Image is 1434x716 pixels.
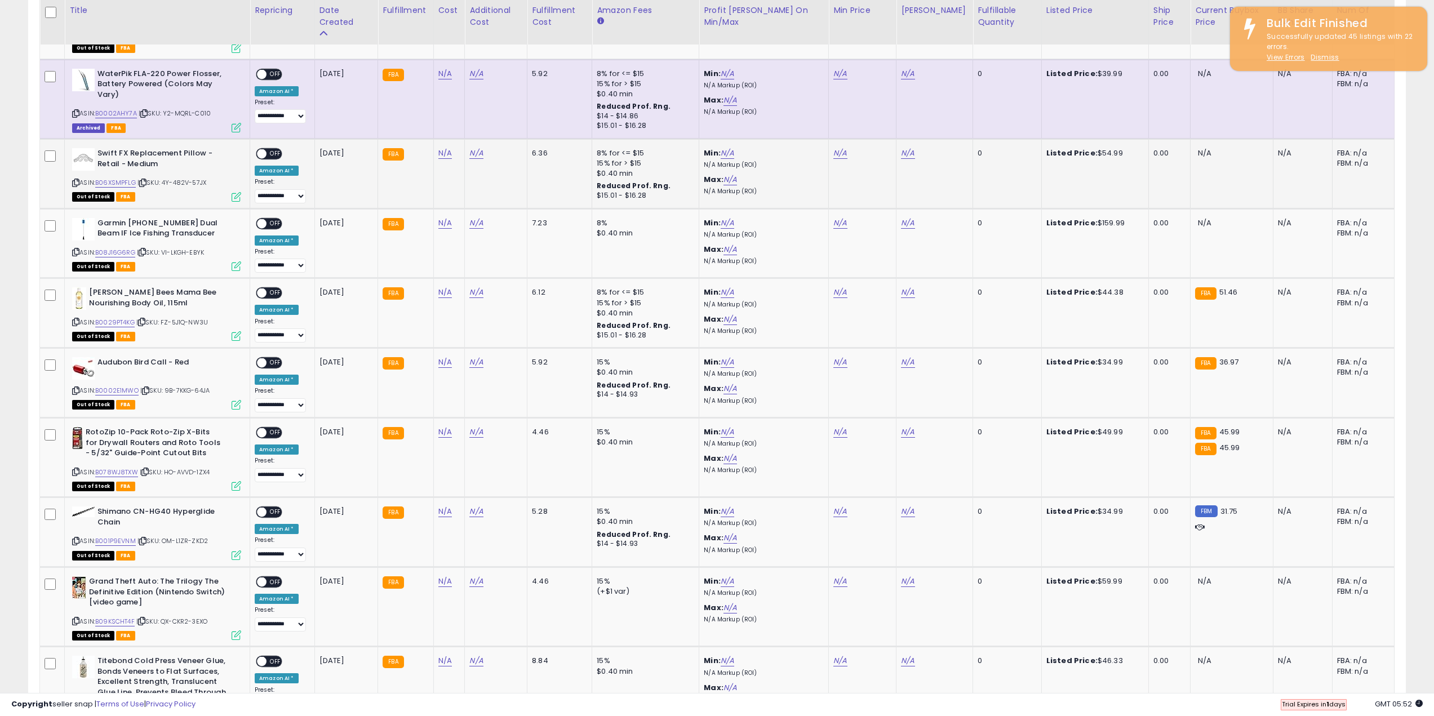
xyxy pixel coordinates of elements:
b: Reduced Prof. Rng. [597,321,671,330]
b: WaterPik FLA-220 Power Flosser, Battery Powered (Colors May Vary) [97,69,234,103]
a: N/A [901,148,914,159]
a: View Errors [1267,52,1305,62]
div: $0.40 min [597,517,690,527]
small: Amazon Fees. [597,16,603,26]
small: FBA [383,357,403,370]
small: FBA [383,69,403,81]
div: $0.40 min [597,367,690,377]
b: Max: [704,314,723,324]
div: Preset: [255,178,306,203]
span: 45.99 [1219,426,1240,437]
a: N/A [901,576,914,587]
div: FBA: n/a [1337,69,1386,79]
div: [DATE] [319,357,365,367]
div: Amazon AI * [255,375,299,385]
b: Reduced Prof. Rng. [597,530,671,539]
span: All listings that are currently out of stock and unavailable for purchase on Amazon [72,43,114,53]
span: Listings that have been deleted from Seller Central [72,123,105,133]
span: All listings that are currently out of stock and unavailable for purchase on Amazon [72,482,114,491]
div: 15% [597,506,690,517]
img: 318pNKqWU5L._SL40_.jpg [72,287,86,310]
a: N/A [723,314,737,325]
div: 0.00 [1153,148,1182,158]
div: Preset: [255,387,306,412]
p: N/A Markup (ROI) [704,161,820,169]
div: Amazon AI * [255,524,299,534]
p: N/A Markup (ROI) [704,397,820,405]
span: 36.97 [1219,357,1239,367]
div: [DATE] [319,69,365,79]
div: ASIN: [72,427,241,490]
u: Dismiss [1311,52,1339,62]
b: Reduced Prof. Rng. [597,181,671,190]
span: FBA [116,332,135,341]
a: Privacy Policy [146,699,196,709]
a: N/A [901,506,914,517]
small: FBA [383,148,403,161]
div: ASIN: [72,287,241,340]
span: 45.99 [1219,442,1240,453]
div: N/A [1278,287,1324,297]
span: All listings that are currently out of stock and unavailable for purchase on Amazon [72,262,114,272]
small: FBM [1195,505,1217,517]
div: 8% [597,218,690,228]
div: 0 [978,69,1033,79]
div: Amazon AI * [255,444,299,455]
span: FBA [116,482,135,491]
a: N/A [469,426,483,438]
div: Repricing [255,5,310,16]
img: 31yutaFPfrL._SL40_.jpg [72,656,95,678]
small: FBA [383,287,403,300]
span: | SKU: HO-AVVD-1ZX4 [140,468,210,477]
b: [PERSON_NAME] Bees Mama Bee Nourishing Body Oil, 115ml [89,287,226,311]
span: OFF [267,288,285,298]
span: All listings that are currently out of stock and unavailable for purchase on Amazon [72,332,114,341]
div: Fulfillment Cost [532,5,587,28]
a: N/A [833,357,847,368]
a: N/A [723,602,737,613]
p: N/A Markup (ROI) [704,188,820,195]
div: 0.00 [1153,427,1182,437]
span: All listings that are currently out of stock and unavailable for purchase on Amazon [72,192,114,202]
div: Fulfillable Quantity [978,5,1037,28]
b: Swift FX Replacement Pillow - Retail - Medium [97,148,234,172]
div: FBM: n/a [1337,228,1386,238]
a: N/A [723,95,737,106]
div: 0.00 [1153,218,1182,228]
div: $54.99 [1046,148,1140,158]
a: N/A [438,506,452,517]
b: Listed Price: [1046,357,1098,367]
div: FBM: n/a [1337,158,1386,168]
div: FBM: n/a [1337,367,1386,377]
b: Reduced Prof. Rng. [597,380,671,390]
a: B08J16G6RG [95,248,135,257]
div: $44.38 [1046,287,1140,297]
b: Min: [704,506,721,517]
div: 6.36 [532,148,583,158]
p: N/A Markup (ROI) [704,257,820,265]
p: N/A Markup (ROI) [704,301,820,309]
div: Title [69,5,245,16]
b: Max: [704,453,723,464]
small: FBA [1195,427,1216,439]
div: Min Price [833,5,891,16]
b: Max: [704,244,723,255]
div: 8% for <= $15 [597,69,690,79]
a: N/A [721,357,734,368]
small: FBA [1195,357,1216,370]
div: 0 [978,148,1033,158]
span: FBA [116,43,135,53]
div: 15% [597,427,690,437]
span: OFF [267,69,285,79]
small: FBA [1195,443,1216,455]
span: 31.75 [1220,506,1238,517]
div: 7.23 [532,218,583,228]
div: FBA: n/a [1337,427,1386,437]
span: FBA [106,123,126,133]
a: N/A [723,244,737,255]
span: OFF [267,219,285,228]
div: Amazon Fees [597,5,694,16]
b: Min: [704,287,721,297]
a: N/A [469,357,483,368]
p: N/A Markup (ROI) [704,440,820,448]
